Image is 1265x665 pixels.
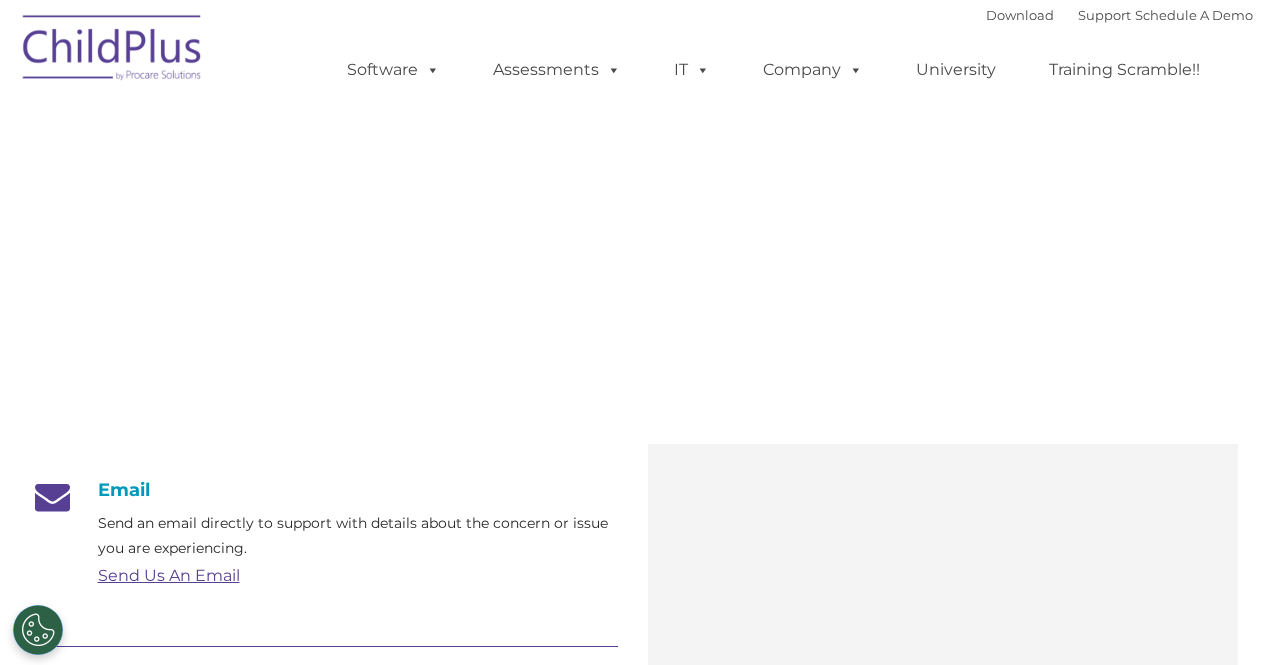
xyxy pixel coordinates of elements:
[743,50,883,90] a: Company
[986,7,1054,23] a: Download
[1029,50,1220,90] a: Training Scramble!!
[327,50,460,90] a: Software
[654,50,730,90] a: IT
[896,50,1016,90] a: University
[1135,7,1253,23] a: Schedule A Demo
[1078,7,1131,23] a: Support
[986,7,1253,23] font: |
[13,605,63,655] button: Cookies Settings
[473,50,641,90] a: Assessments
[98,511,618,561] p: Send an email directly to support with details about the concern or issue you are experiencing.
[13,1,213,101] img: ChildPlus by Procare Solutions
[98,566,240,585] a: Send Us An Email
[28,479,618,501] h4: Email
